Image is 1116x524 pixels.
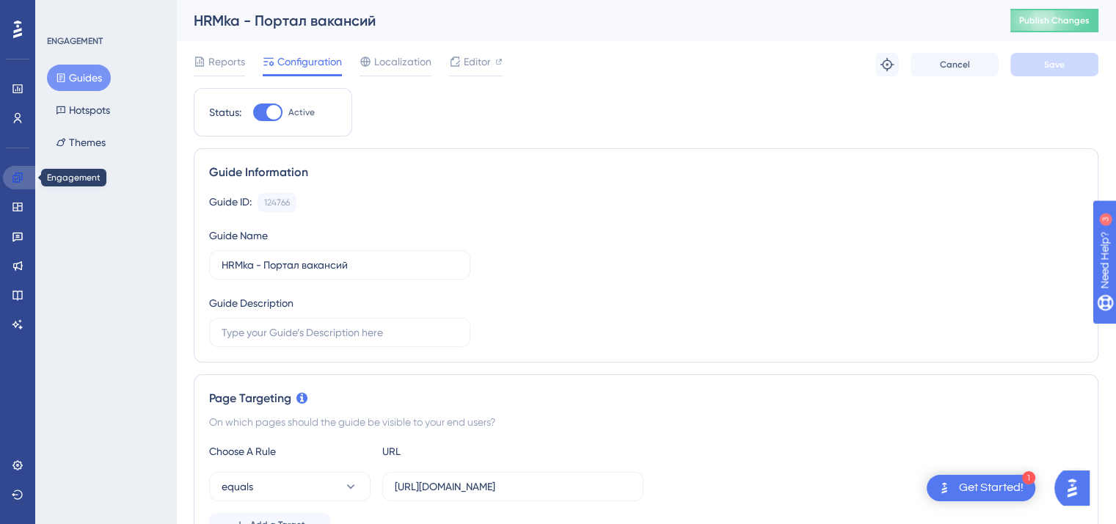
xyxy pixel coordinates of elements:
button: Save [1010,53,1098,76]
span: Localization [374,53,431,70]
span: Save [1044,59,1065,70]
button: Themes [47,129,114,156]
div: 1 [1022,471,1035,484]
input: Type your Guide’s Name here [222,257,458,273]
span: Need Help? [34,4,92,21]
div: 3 [102,7,106,19]
input: Type your Guide’s Description here [222,324,458,341]
input: yourwebsite.com/path [395,478,631,495]
div: 124766 [264,197,290,208]
img: launcher-image-alternative-text [936,479,953,497]
button: equals [209,472,371,501]
div: ENGAGEMENT [47,35,103,47]
span: Editor [464,53,491,70]
button: Guides [47,65,111,91]
span: Reports [208,53,245,70]
button: Hotspots [47,97,119,123]
iframe: UserGuiding AI Assistant Launcher [1054,466,1098,510]
div: Guide ID: [209,193,252,212]
button: Publish Changes [1010,9,1098,32]
button: Cancel [911,53,999,76]
div: Guide Information [209,164,1083,181]
div: Guide Name [209,227,268,244]
span: Cancel [940,59,970,70]
div: Open Get Started! checklist, remaining modules: 1 [927,475,1035,501]
span: Active [288,106,315,118]
div: HRMka - Портал вакансий [194,10,974,31]
div: On which pages should the guide be visible to your end users? [209,413,1083,431]
div: Guide Description [209,294,293,312]
div: Page Targeting [209,390,1083,407]
div: Choose A Rule [209,443,371,460]
div: URL [382,443,544,460]
span: Configuration [277,53,342,70]
div: Status: [209,103,241,121]
div: Get Started! [959,480,1024,496]
span: equals [222,478,253,495]
span: Publish Changes [1019,15,1090,26]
